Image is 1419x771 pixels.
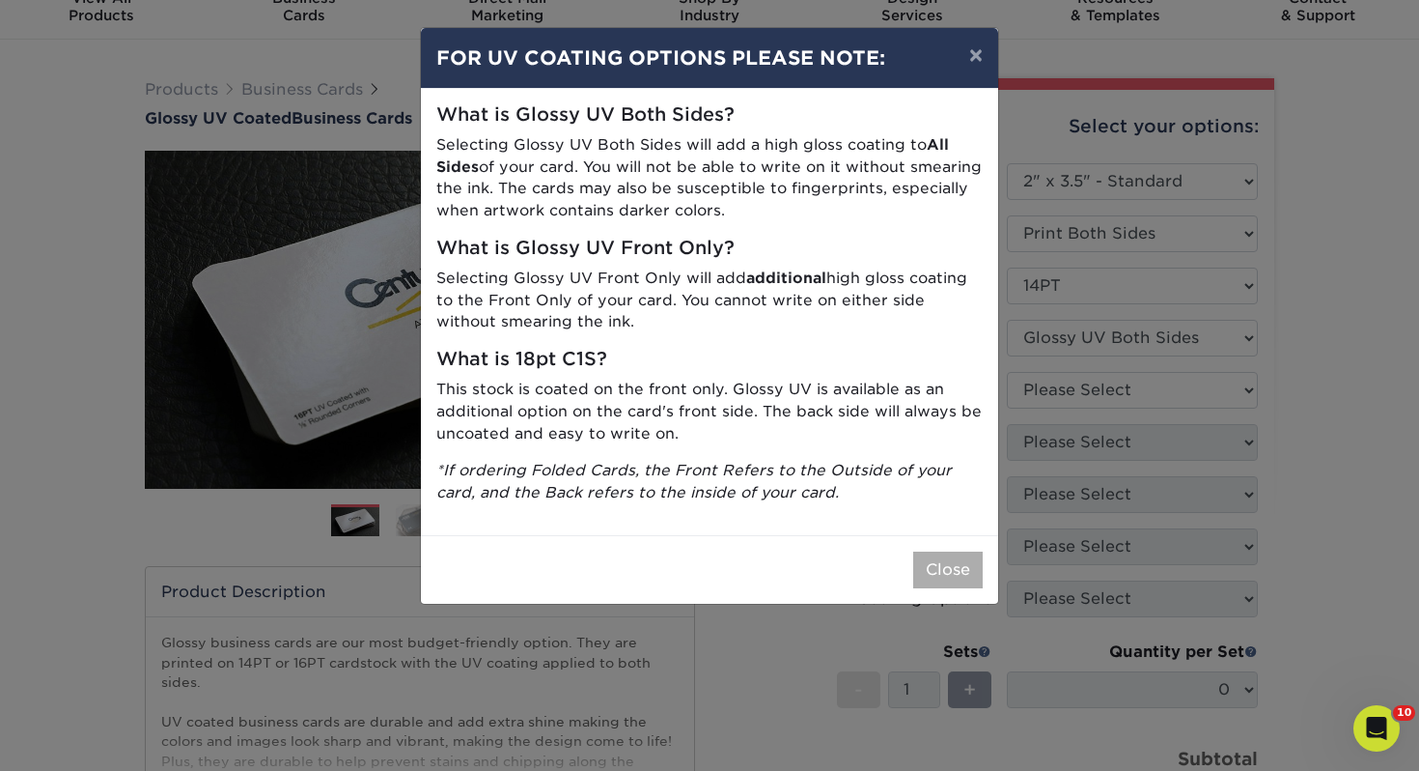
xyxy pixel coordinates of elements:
[746,269,826,287] strong: additional
[954,28,998,82] button: ×
[436,134,983,222] p: Selecting Glossy UV Both Sides will add a high gloss coating to of your card. You will not be abl...
[913,552,983,588] button: Close
[436,268,983,333] p: Selecting Glossy UV Front Only will add high gloss coating to the Front Only of your card. You ca...
[436,43,983,72] h4: FOR UV COATING OPTIONS PLEASE NOTE:
[1353,705,1400,752] iframe: Intercom live chat
[436,104,983,127] h5: What is Glossy UV Both Sides?
[436,349,983,371] h5: What is 18pt C1S?
[436,461,952,501] i: *If ordering Folded Cards, the Front Refers to the Outside of your card, and the Back refers to t...
[436,238,983,260] h5: What is Glossy UV Front Only?
[436,379,983,444] p: This stock is coated on the front only. Glossy UV is available as an additional option on the car...
[1393,705,1415,721] span: 10
[436,135,949,176] strong: All Sides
